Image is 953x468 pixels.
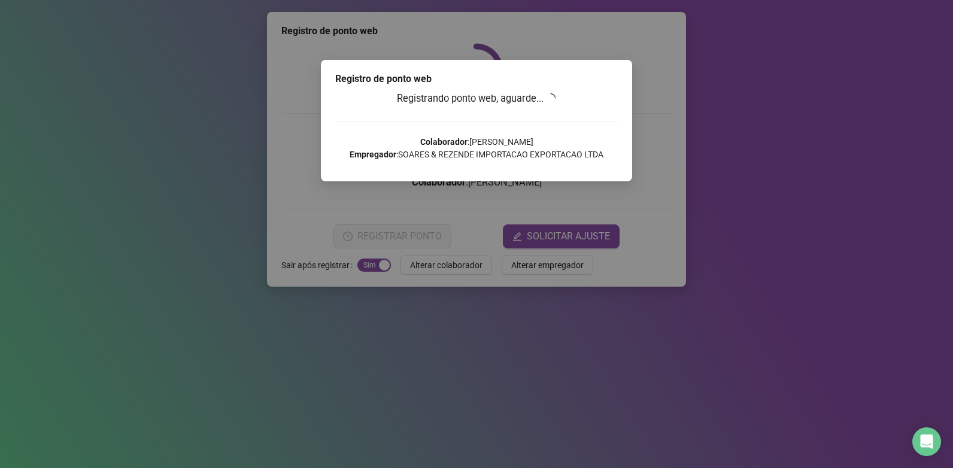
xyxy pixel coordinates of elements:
[546,93,557,104] span: loading
[420,137,468,147] strong: Colaborador
[335,136,618,161] p: : [PERSON_NAME] : SOARES & REZENDE IMPORTACAO EXPORTACAO LTDA
[335,72,618,86] div: Registro de ponto web
[335,91,618,107] h3: Registrando ponto web, aguarde...
[912,427,941,456] div: Open Intercom Messenger
[350,150,396,159] strong: Empregador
